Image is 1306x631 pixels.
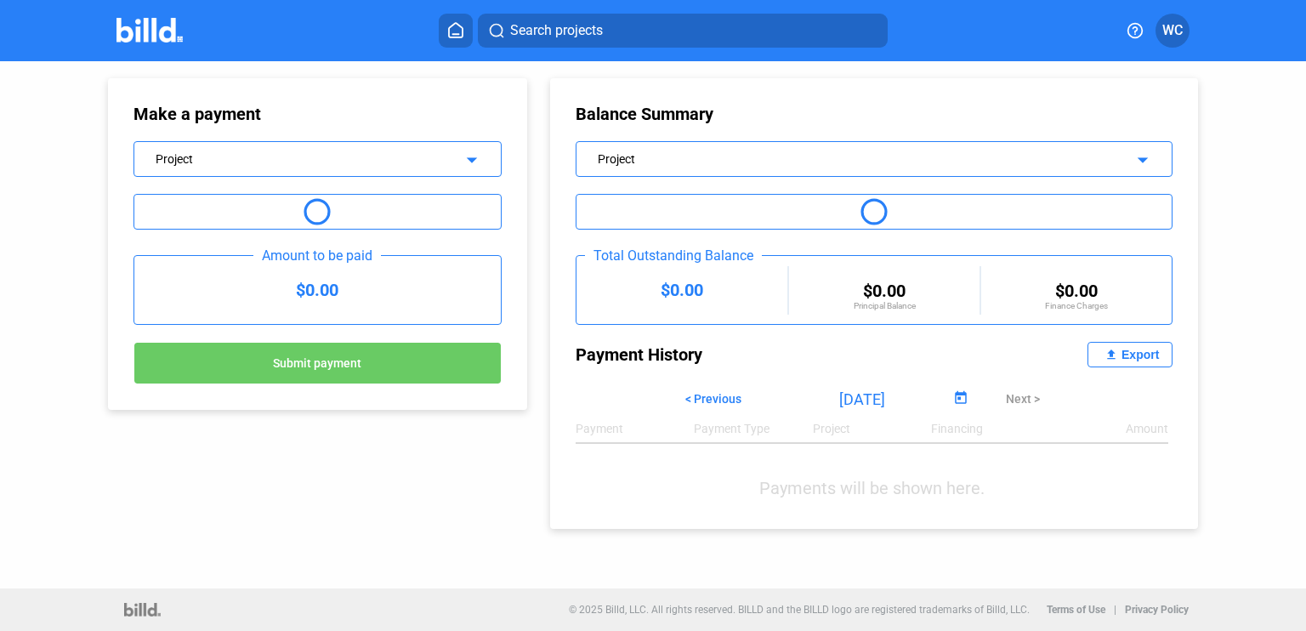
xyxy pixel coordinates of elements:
b: Privacy Policy [1125,604,1189,616]
span: Next > [1006,392,1040,406]
img: logo [124,603,161,617]
button: Submit payment [133,342,502,384]
div: $0.00 [134,256,501,324]
span: WC [1162,20,1183,41]
div: Payments will be shown here. [576,478,1168,498]
div: Payment Type [694,422,812,435]
span: Submit payment [273,357,361,371]
button: Open calendar [950,388,973,411]
div: Payment [576,422,694,435]
div: Project [156,149,447,166]
div: Financing [931,422,1049,435]
mat-icon: arrow_drop_down [459,147,480,168]
button: Next > [993,384,1053,413]
p: | [1114,604,1116,616]
b: Terms of Use [1047,604,1105,616]
div: Balance Summary [576,104,1173,124]
div: Project [813,422,931,435]
div: $0.00 [981,281,1172,301]
img: Billd Company Logo [116,18,184,43]
button: < Previous [673,384,754,413]
mat-icon: arrow_drop_down [1130,147,1150,168]
button: Search projects [478,14,888,48]
div: Project [598,149,1095,166]
button: Export [1087,342,1173,367]
div: Amount to be paid [253,247,381,264]
div: Export [1121,348,1159,361]
div: Finance Charges [981,301,1172,310]
p: © 2025 Billd, LLC. All rights reserved. BILLD and the BILLD logo are registered trademarks of Bil... [569,604,1030,616]
div: Make a payment [133,104,355,124]
div: Amount [1126,422,1168,435]
mat-icon: file_upload [1101,344,1121,365]
div: $0.00 [576,280,787,300]
div: Principal Balance [789,301,979,310]
div: $0.00 [789,281,979,301]
div: Payment History [576,342,874,367]
button: WC [1156,14,1190,48]
div: Total Outstanding Balance [585,247,762,264]
span: < Previous [685,392,741,406]
span: Search projects [510,20,603,41]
